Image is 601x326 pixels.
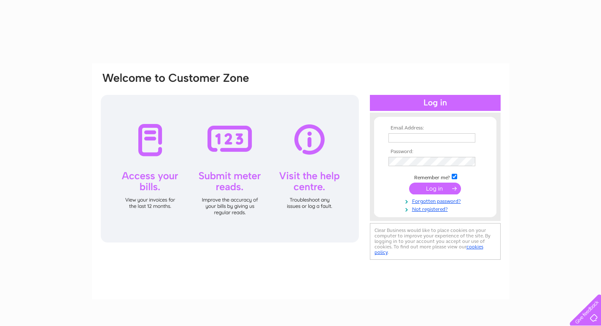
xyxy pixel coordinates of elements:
a: cookies policy [375,244,483,255]
a: Forgotten password? [388,197,484,205]
a: Not registered? [388,205,484,213]
div: Clear Business would like to place cookies on your computer to improve your experience of the sit... [370,223,501,260]
input: Submit [409,183,461,194]
th: Email Address: [386,125,484,131]
th: Password: [386,149,484,155]
td: Remember me? [386,172,484,181]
